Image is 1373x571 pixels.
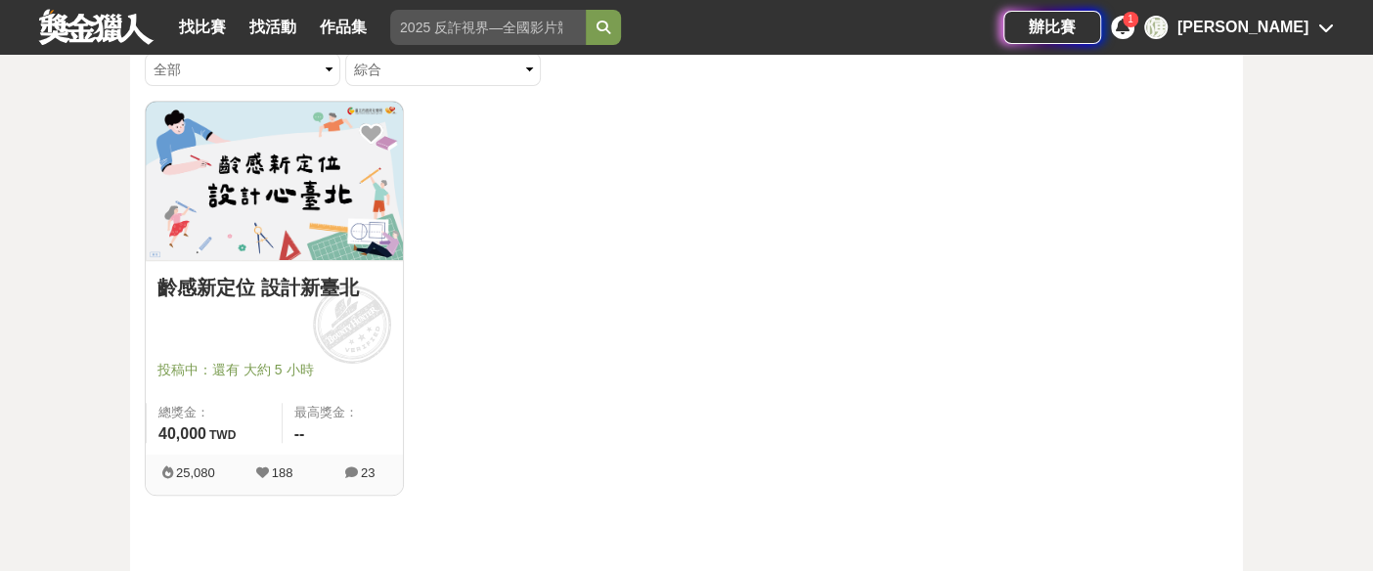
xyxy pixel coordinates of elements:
span: 投稿中：還有 大約 5 小時 [157,360,391,380]
span: 25,080 [176,465,215,480]
span: 23 [361,465,375,480]
span: 總獎金： [158,403,270,422]
span: 188 [272,465,293,480]
span: -- [294,425,305,442]
img: Cover Image [146,102,403,260]
input: 2025 反詐視界—全國影片競賽 [390,10,586,45]
span: 40,000 [158,425,206,442]
a: 找比賽 [171,14,234,41]
a: Cover Image [146,102,403,261]
span: TWD [209,428,236,442]
a: 齡感新定位 設計新臺北 [157,273,391,302]
div: [PERSON_NAME] [1177,16,1308,39]
a: 找活動 [242,14,304,41]
a: 辦比賽 [1003,11,1101,44]
span: 1 [1128,14,1133,24]
a: 作品集 [312,14,375,41]
div: 陳 [1144,16,1168,39]
span: 最高獎金： [294,403,391,422]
